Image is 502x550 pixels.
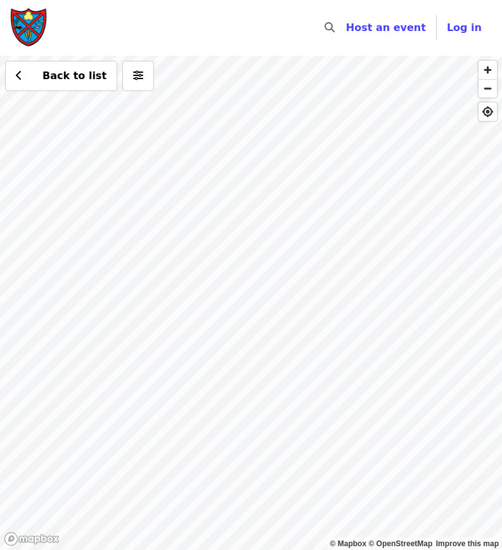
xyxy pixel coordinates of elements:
[437,15,492,41] button: Log in
[447,22,482,34] span: Log in
[368,539,432,548] a: OpenStreetMap
[42,70,106,82] span: Back to list
[479,103,497,121] button: Find My Location
[342,13,352,43] input: Search
[16,70,22,82] i: chevron-left icon
[346,22,426,34] a: Host an event
[133,70,143,82] i: sliders-h icon
[479,79,497,97] button: Zoom Out
[436,539,499,548] a: Map feedback
[330,539,367,548] a: Mapbox
[325,22,335,34] i: search icon
[479,61,497,79] button: Zoom In
[122,61,154,91] button: More filters (0 selected)
[4,532,60,546] a: Mapbox logo
[10,8,48,48] img: Society of St. Andrew - Home
[5,61,117,91] button: Back to list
